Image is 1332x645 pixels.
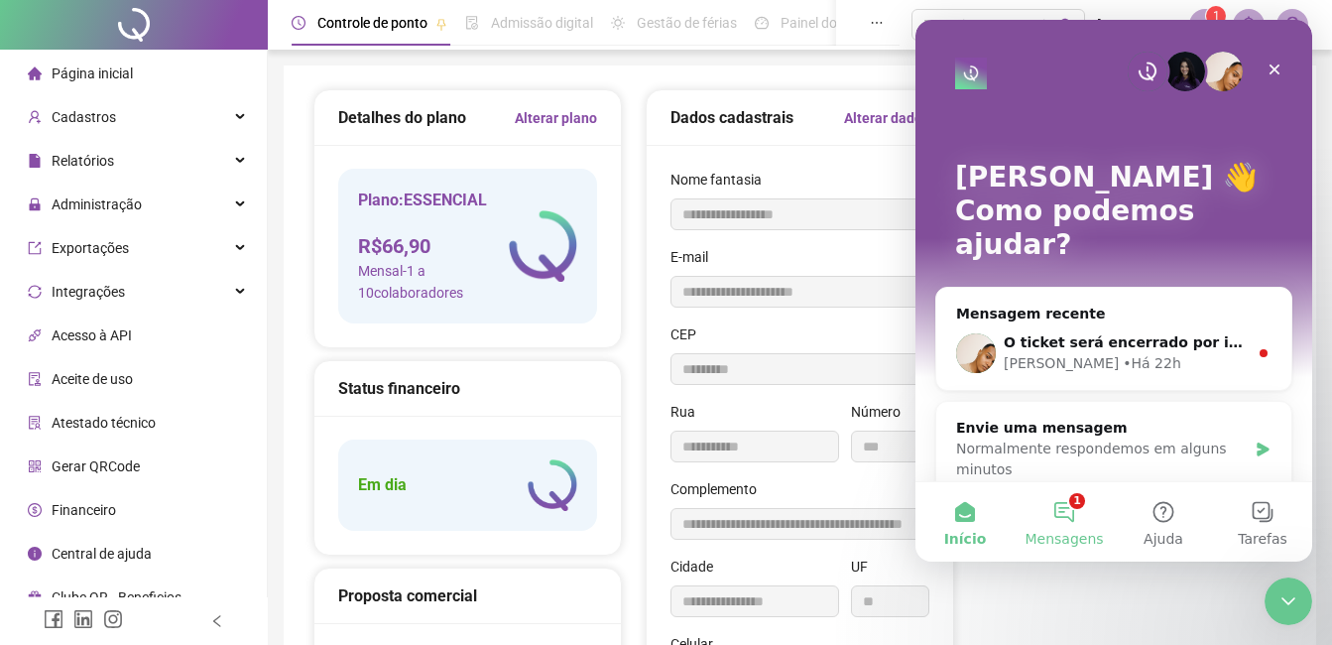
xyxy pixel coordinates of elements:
[28,66,42,80] span: home
[317,15,427,31] span: Controle de ponto
[338,583,597,608] div: Proposta comercial
[1265,578,1312,625] iframe: Intercom live chat
[844,107,929,129] a: Alterar dados
[52,284,125,300] span: Integrações
[292,16,305,30] span: clock-circle
[670,106,793,130] h5: Dados cadastrais
[52,327,132,343] span: Acesso à API
[358,260,509,304] span: Mensal - 1 a 10 colaboradores
[198,462,298,542] button: Ajuda
[358,232,509,260] h4: R$ 66,90
[28,285,42,299] span: sync
[28,241,42,255] span: export
[88,333,203,354] div: [PERSON_NAME]
[851,556,881,578] label: UF
[28,547,42,561] span: info-circle
[515,107,597,129] a: Alterar plano
[210,614,224,628] span: left
[44,609,63,629] span: facebook
[41,419,331,460] div: Normalmente respondemos em alguns minutos
[1277,10,1307,40] img: 85555
[52,371,133,387] span: Aceite de uso
[670,556,726,578] label: Cidade
[1213,9,1220,23] span: 1
[52,589,182,605] span: Clube QR - Beneficios
[670,401,708,423] label: Rua
[52,65,133,81] span: Página inicial
[28,590,42,604] span: gift
[52,415,156,431] span: Atestado técnico
[755,16,769,30] span: dashboard
[99,462,198,542] button: Mensagens
[1240,16,1258,34] span: bell
[670,169,775,191] label: Nome fantasia
[28,372,42,386] span: audit
[52,109,116,125] span: Cadastros
[28,503,42,517] span: dollar
[20,381,377,477] div: Envie uma mensagemNormalmente respondemos em alguns minutos
[670,323,709,345] label: CEP
[528,459,577,511] img: logo-atual-colorida-simples.ef1a4d5a9bda94f4ab63.png
[41,398,331,419] div: Envie uma mensagem
[73,609,93,629] span: linkedin
[358,189,509,212] h5: Plano: ESSENCIAL
[52,546,152,562] span: Central de ajuda
[338,376,597,401] div: Status financeiro
[491,15,593,31] span: Admissão digital
[1059,18,1074,33] span: search
[28,110,42,124] span: user-add
[465,16,479,30] span: file-done
[298,462,397,542] button: Tarefas
[915,20,1312,562] iframe: Intercom live chat
[870,16,884,30] span: ellipsis
[435,18,447,30] span: pushpin
[322,512,372,526] span: Tarefas
[28,197,42,211] span: lock
[28,154,42,168] span: file
[341,32,377,67] div: Fechar
[338,106,466,130] h5: Detalhes do plano
[1097,14,1177,36] span: [PERSON_NAME] epis
[109,512,187,526] span: Mensagens
[1196,16,1214,34] span: notification
[103,609,123,629] span: instagram
[52,196,142,212] span: Administração
[28,416,42,430] span: solution
[28,459,42,473] span: qrcode
[29,512,71,526] span: Início
[637,15,737,31] span: Gestão de férias
[28,328,42,342] span: api
[670,246,721,268] label: E-mail
[611,16,625,30] span: sun
[207,333,266,354] div: • Há 22h
[52,240,129,256] span: Exportações
[52,458,140,474] span: Gerar QRCode
[1206,6,1226,26] sup: 1
[670,478,770,500] label: Complemento
[228,512,268,526] span: Ajuda
[52,153,114,169] span: Relatórios
[52,502,116,518] span: Financeiro
[781,15,858,31] span: Painel do DP
[358,473,407,497] h5: Em dia
[851,401,913,423] label: Número
[509,210,577,281] img: logo-atual-colorida-simples.ef1a4d5a9bda94f4ab63.png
